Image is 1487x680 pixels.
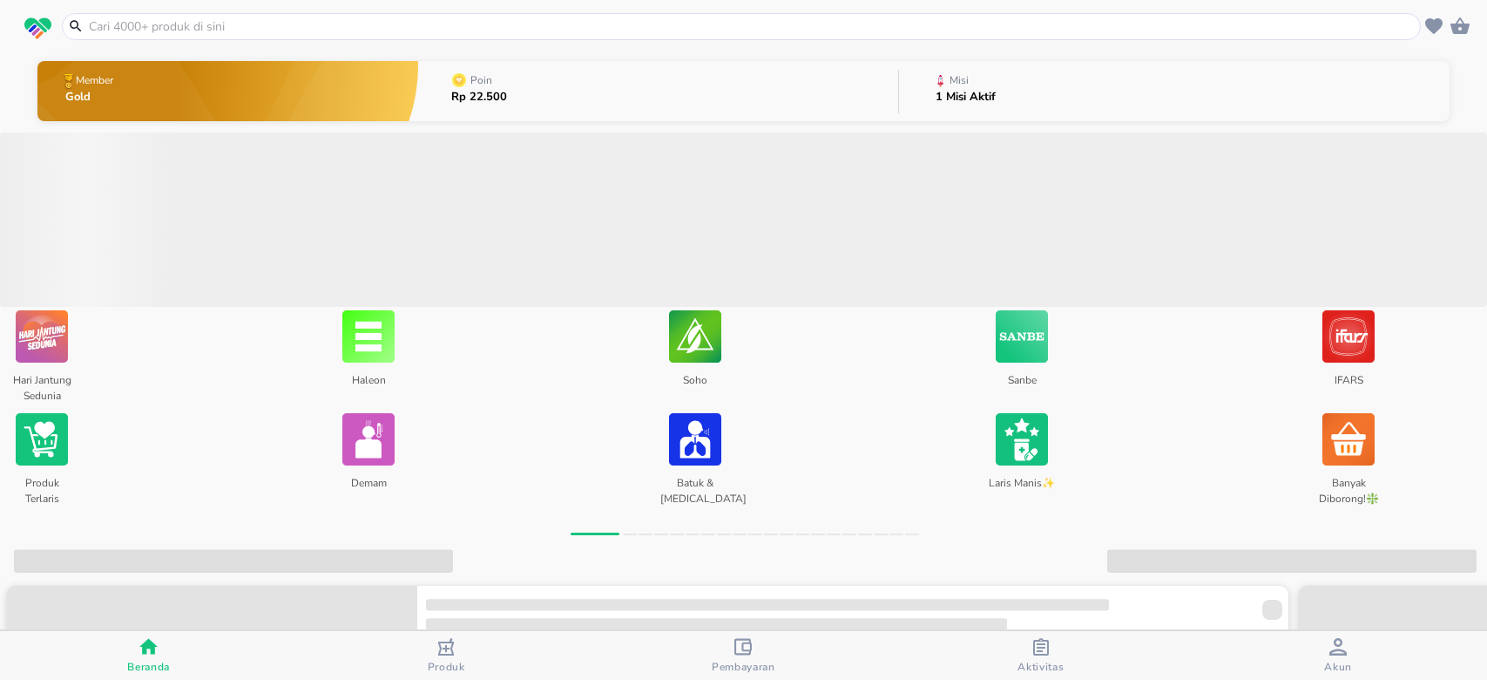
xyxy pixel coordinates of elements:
button: Pembayaran [595,631,892,680]
img: IFARS [1322,307,1375,366]
button: Misi1 Misi Aktif [899,57,1450,126]
p: Soho [660,366,729,399]
img: Sanbe [996,307,1048,366]
p: Sanbe [987,366,1056,399]
button: Akun [1190,631,1487,680]
img: Hari Jantung Sedunia [16,307,68,366]
p: Misi [950,75,969,85]
p: Batuk & [MEDICAL_DATA] [660,469,729,502]
img: Soho [669,307,721,366]
p: Rp 22.500 [451,92,507,103]
p: Haleon [334,366,402,399]
p: IFARS [1314,366,1382,399]
p: Banyak Diborong!❇️ [1314,469,1382,502]
input: Cari 4000+ produk di sini [87,17,1416,36]
span: Beranda [127,660,170,674]
img: Produk Terlaris [16,410,68,469]
span: Aktivitas [1017,660,1064,674]
button: MemberGold [37,57,419,126]
img: Haleon [342,307,395,366]
img: Banyak Diborong!❇️ [1322,410,1375,469]
p: Demam [334,469,402,502]
img: Batuk & Flu [669,410,721,469]
p: Poin [470,75,492,85]
p: Laris Manis✨ [987,469,1056,502]
p: Gold [65,92,117,103]
img: Laris Manis✨ [996,410,1048,469]
span: Pembayaran [712,660,775,674]
button: PoinRp 22.500 [418,57,898,126]
p: Member [76,75,113,85]
span: Produk [428,660,465,674]
img: Demam [342,410,395,469]
button: Produk [297,631,594,680]
img: logo_swiperx_s.bd005f3b.svg [24,17,51,40]
span: Akun [1324,660,1352,674]
p: Hari Jantung Sedunia [7,366,76,399]
p: Produk Terlaris [7,469,76,502]
p: 1 Misi Aktif [936,92,996,103]
button: Aktivitas [892,631,1189,680]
